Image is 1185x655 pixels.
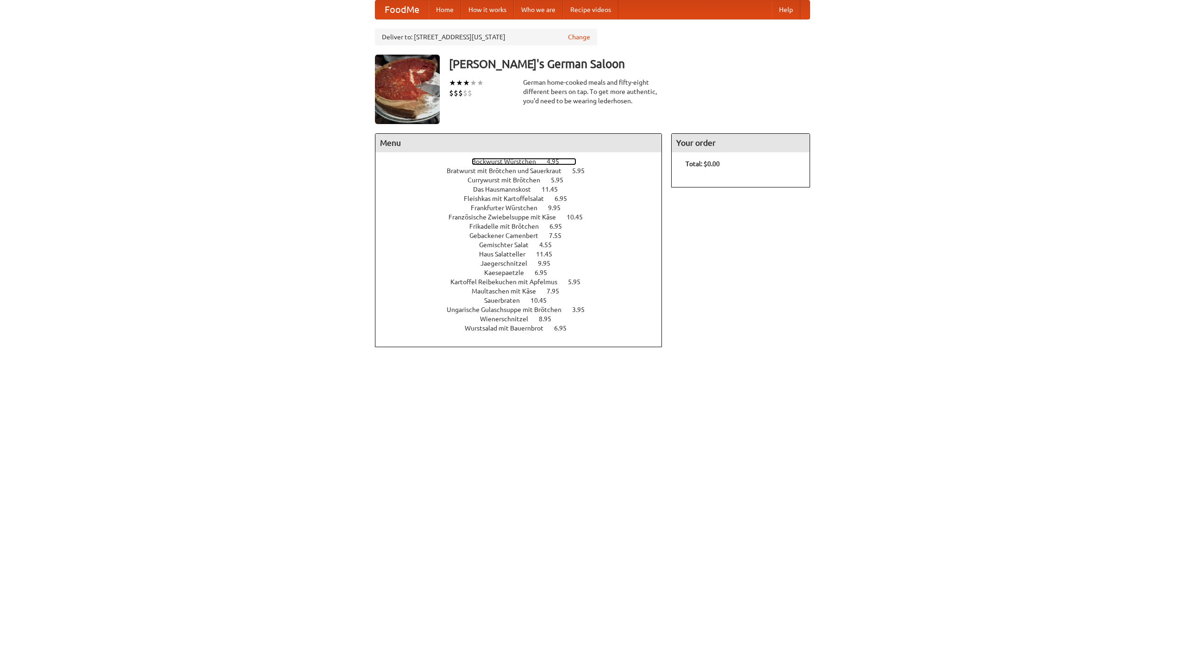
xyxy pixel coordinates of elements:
[469,223,579,230] a: Frikadelle mit Brötchen 6.95
[456,78,463,88] li: ★
[542,186,567,193] span: 11.45
[567,213,592,221] span: 10.45
[536,250,561,258] span: 11.45
[470,78,477,88] li: ★
[469,223,548,230] span: Frikadelle mit Brötchen
[473,186,540,193] span: Das Hausmannskost
[563,0,618,19] a: Recipe videos
[468,176,580,184] a: Currywurst mit Brötchen 5.95
[429,0,461,19] a: Home
[375,134,661,152] h4: Menu
[772,0,800,19] a: Help
[555,195,576,202] span: 6.95
[471,204,578,212] a: Frankfurter Würstchen 9.95
[551,176,573,184] span: 5.95
[539,241,561,249] span: 4.55
[449,55,810,73] h3: [PERSON_NAME]'s German Saloon
[479,250,569,258] a: Haus Salatteller 11.45
[514,0,563,19] a: Who we are
[539,315,561,323] span: 8.95
[464,195,584,202] a: Fleishkas mit Kartoffelsalat 6.95
[447,167,571,175] span: Bratwurst mit Brötchen und Sauerkraut
[463,78,470,88] li: ★
[375,55,440,124] img: angular.jpg
[375,0,429,19] a: FoodMe
[484,297,529,304] span: Sauerbraten
[672,134,810,152] h4: Your order
[471,204,547,212] span: Frankfurter Würstchen
[465,324,553,332] span: Wurstsalad mit Bauernbrot
[447,306,571,313] span: Ungarische Gulaschsuppe mit Brötchen
[479,241,538,249] span: Gemischter Salat
[465,324,584,332] a: Wurstsalad mit Bauernbrot 6.95
[480,260,536,267] span: Jaegerschnitzel
[469,232,548,239] span: Gebackener Camenbert
[472,287,576,295] a: Maultaschen mit Käse 7.95
[458,88,463,98] li: $
[484,269,533,276] span: Kaesepaetzle
[548,204,570,212] span: 9.95
[449,88,454,98] li: $
[547,158,568,165] span: 4.95
[447,306,602,313] a: Ungarische Gulaschsuppe mit Brötchen 3.95
[473,186,575,193] a: Das Hausmannskost 11.45
[449,213,565,221] span: Französische Zwiebelsuppe mit Käse
[547,287,568,295] span: 7.95
[450,278,567,286] span: Kartoffel Reibekuchen mit Apfelmus
[480,260,568,267] a: Jaegerschnitzel 9.95
[484,269,564,276] a: Kaesepaetzle 6.95
[449,78,456,88] li: ★
[530,297,556,304] span: 10.45
[464,195,553,202] span: Fleishkas mit Kartoffelsalat
[554,324,576,332] span: 6.95
[568,32,590,42] a: Change
[449,213,600,221] a: Französische Zwiebelsuppe mit Käse 10.45
[686,160,720,168] b: Total: $0.00
[447,167,602,175] a: Bratwurst mit Brötchen und Sauerkraut 5.95
[472,158,545,165] span: Bockwurst Würstchen
[480,315,568,323] a: Wienerschnitzel 8.95
[477,78,484,88] li: ★
[572,306,594,313] span: 3.95
[479,250,535,258] span: Haus Salatteller
[463,88,468,98] li: $
[572,167,594,175] span: 5.95
[479,241,569,249] a: Gemischter Salat 4.55
[469,232,579,239] a: Gebackener Camenbert 7.55
[472,158,576,165] a: Bockwurst Würstchen 4.95
[535,269,556,276] span: 6.95
[523,78,662,106] div: German home-cooked meals and fifty-eight different beers on tap. To get more authentic, you'd nee...
[484,297,564,304] a: Sauerbraten 10.45
[568,278,590,286] span: 5.95
[454,88,458,98] li: $
[549,223,571,230] span: 6.95
[468,176,549,184] span: Currywurst mit Brötchen
[480,315,537,323] span: Wienerschnitzel
[375,29,597,45] div: Deliver to: [STREET_ADDRESS][US_STATE]
[538,260,560,267] span: 9.95
[468,88,472,98] li: $
[461,0,514,19] a: How it works
[472,287,545,295] span: Maultaschen mit Käse
[450,278,598,286] a: Kartoffel Reibekuchen mit Apfelmus 5.95
[549,232,571,239] span: 7.55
